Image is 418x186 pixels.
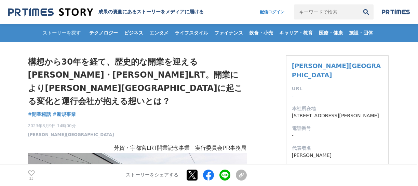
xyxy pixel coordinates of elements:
[277,30,315,36] span: キャリア・教育
[292,152,383,159] dd: [PERSON_NAME]
[292,62,381,79] a: [PERSON_NAME][GEOGRAPHIC_DATA]
[292,112,383,119] dd: [STREET_ADDRESS][PERSON_NAME]
[246,24,276,42] a: 飲食・小売
[86,30,121,36] span: テクノロジー
[28,132,114,138] a: [PERSON_NAME][GEOGRAPHIC_DATA]
[212,24,246,42] a: ファイナンス
[277,24,315,42] a: キャリア・教育
[28,123,114,129] span: 2023年8月9日 14時00分
[28,111,51,117] span: #開業秘話
[346,30,376,36] span: 施設・団体
[294,4,359,19] input: キーワードで検索
[316,30,346,36] span: 医療・健康
[8,8,204,17] a: 成果の裏側にあるストーリーをメディアに届ける 成果の裏側にあるストーリーをメディアに届ける
[121,30,146,36] span: ビジネス
[292,132,383,139] dd: -
[147,24,171,42] a: エンタメ
[292,125,383,132] dt: 電話番号
[8,8,93,17] img: 成果の裏側にあるストーリーをメディアに届ける
[382,9,410,15] img: prtimes
[28,177,35,180] p: 13
[86,24,121,42] a: テクノロジー
[359,4,374,19] button: 検索
[121,24,146,42] a: ビジネス
[147,30,171,36] span: エンタメ
[346,24,376,42] a: 施設・団体
[246,30,276,36] span: 飲食・小売
[53,111,76,118] a: #新規事業
[316,24,346,42] a: 医療・健康
[292,85,383,92] dt: URL
[53,111,76,117] span: #新規事業
[212,30,246,36] span: ファイナンス
[98,9,204,15] h2: 成果の裏側にあるストーリーをメディアに届ける
[172,24,211,42] a: ライフスタイル
[28,55,247,108] h1: 構想から30年を経て、歴史的な開業を迎える[PERSON_NAME]・[PERSON_NAME]LRT。開業により[PERSON_NAME][GEOGRAPHIC_DATA]に起こる変化と運行会...
[292,145,383,152] dt: 代表者名
[28,143,247,153] p: 芳賀・宇都宮LRT開業記念事業 実行委員会PR事務局
[172,30,211,36] span: ライフスタイル
[126,172,178,178] p: ストーリーをシェアする
[292,105,383,112] dt: 本社所在地
[28,111,51,118] a: #開業秘話
[253,4,291,19] a: 配信ログイン
[292,92,383,99] dd: -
